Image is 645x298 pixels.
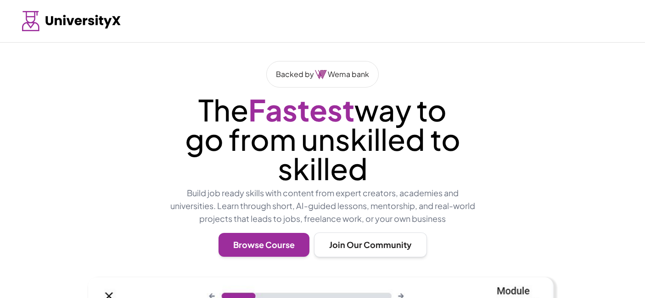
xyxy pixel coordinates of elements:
p: The way to go from unskilled to skilled [168,95,477,183]
span: Fastest [248,91,354,128]
button: Join Our Community [314,232,427,257]
p: Backed by Wema bank [276,69,369,80]
p: Build job ready skills with content from expert creators, academies and universities. Learn throu... [168,187,477,225]
img: Logo [22,11,121,31]
button: Browse Course [219,233,309,257]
